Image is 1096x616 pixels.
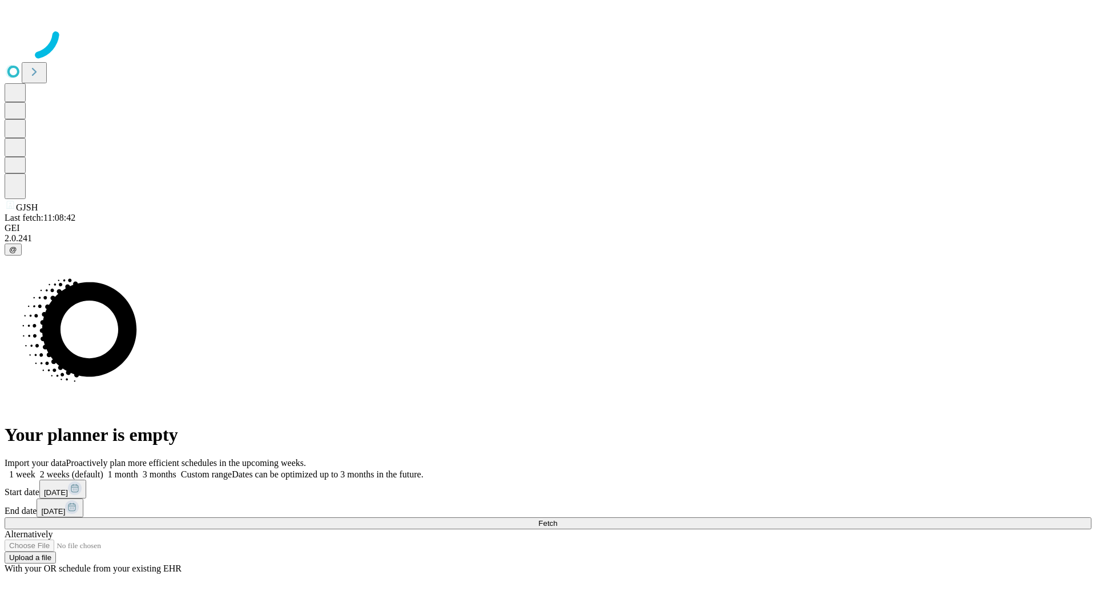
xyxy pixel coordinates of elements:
[5,244,22,256] button: @
[5,480,1091,499] div: Start date
[5,552,56,564] button: Upload a file
[5,458,66,468] span: Import your data
[37,499,83,517] button: [DATE]
[5,223,1091,233] div: GEI
[5,424,1091,445] h1: Your planner is empty
[108,469,138,479] span: 1 month
[9,469,35,479] span: 1 week
[5,233,1091,244] div: 2.0.241
[232,469,423,479] span: Dates can be optimized up to 3 months in the future.
[538,519,557,528] span: Fetch
[40,469,103,479] span: 2 weeks (default)
[9,245,17,254] span: @
[5,499,1091,517] div: End date
[66,458,306,468] span: Proactively plan more efficient schedules in the upcoming weeks.
[143,469,176,479] span: 3 months
[41,507,65,516] span: [DATE]
[5,529,53,539] span: Alternatively
[39,480,86,499] button: [DATE]
[5,564,182,573] span: With your OR schedule from your existing EHR
[16,202,38,212] span: GJSH
[5,517,1091,529] button: Fetch
[5,213,75,222] span: Last fetch: 11:08:42
[44,488,68,497] span: [DATE]
[181,469,232,479] span: Custom range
